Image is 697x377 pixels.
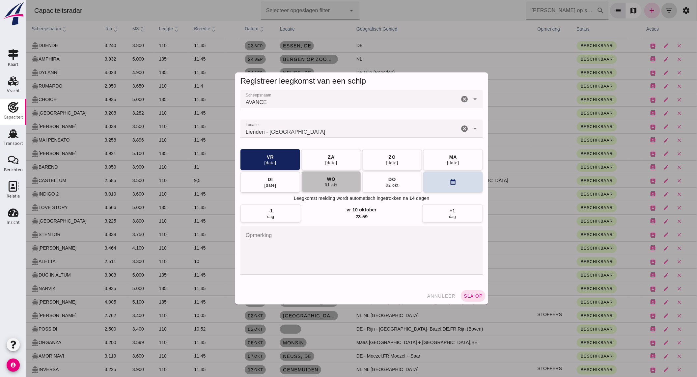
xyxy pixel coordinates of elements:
div: [DATE] [238,160,250,166]
i: Wis Locatie [434,125,442,133]
div: zo [362,154,370,160]
div: Relatie [7,194,20,198]
i: Open [445,125,453,133]
span: Leegkomst melding wordt automatisch ingetrokken na [267,195,382,202]
button: di[DATE] [214,172,274,193]
span: sla op [437,293,457,299]
div: ma [423,154,431,160]
button: do02 okt [336,172,396,193]
div: 02 okt [359,183,372,188]
div: dag [423,214,430,219]
span: 14 [383,195,388,202]
span: Registreer leegkomst van een schip [214,76,340,85]
div: Vracht [7,89,20,93]
div: di [241,176,247,183]
button: wo01 okt [275,171,335,192]
button: sla op [434,290,459,302]
div: Berichten [4,168,23,172]
div: -1 [242,207,247,214]
div: [DATE] [299,160,311,166]
div: vr [240,154,248,160]
div: 23:59 [329,213,341,220]
img: logo-small.a267ee39.svg [1,2,25,26]
div: [DATE] [238,183,250,188]
div: 01 okt [298,182,311,188]
div: [DATE] [421,160,433,166]
span: dagen [390,195,403,202]
span: annuleer [401,293,430,299]
div: +1 [424,207,429,214]
button: ma[DATE] [397,149,457,170]
i: calendar_month [423,179,430,186]
div: Kaart [8,62,18,67]
button: za[DATE] [275,149,335,170]
i: Wis Scheepsnaam [434,95,442,103]
div: do [362,176,370,183]
div: vr 10 oktober [320,207,350,213]
div: dag [241,214,248,219]
i: account_circle [7,359,20,372]
button: annuleer [398,290,432,302]
div: [DATE] [360,160,372,166]
button: vr[DATE] [214,149,274,170]
div: wo [300,176,309,182]
i: Open [445,95,453,103]
button: zo[DATE] [336,149,396,170]
div: za [301,154,309,160]
div: Capaciteit [4,115,23,119]
div: Inzicht [7,220,20,225]
div: Transport [4,141,23,146]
